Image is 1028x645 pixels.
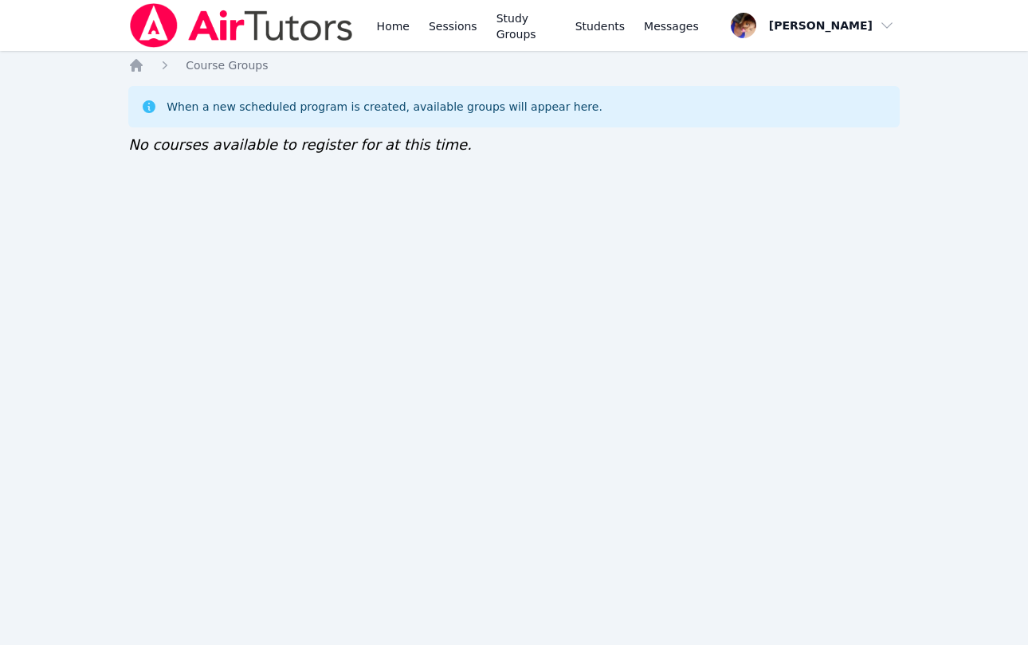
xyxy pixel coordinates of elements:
[128,3,354,48] img: Air Tutors
[186,57,268,73] a: Course Groups
[167,99,602,115] div: When a new scheduled program is created, available groups will appear here.
[644,18,699,34] span: Messages
[128,136,472,153] span: No courses available to register for at this time.
[186,59,268,72] span: Course Groups
[128,57,900,73] nav: Breadcrumb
